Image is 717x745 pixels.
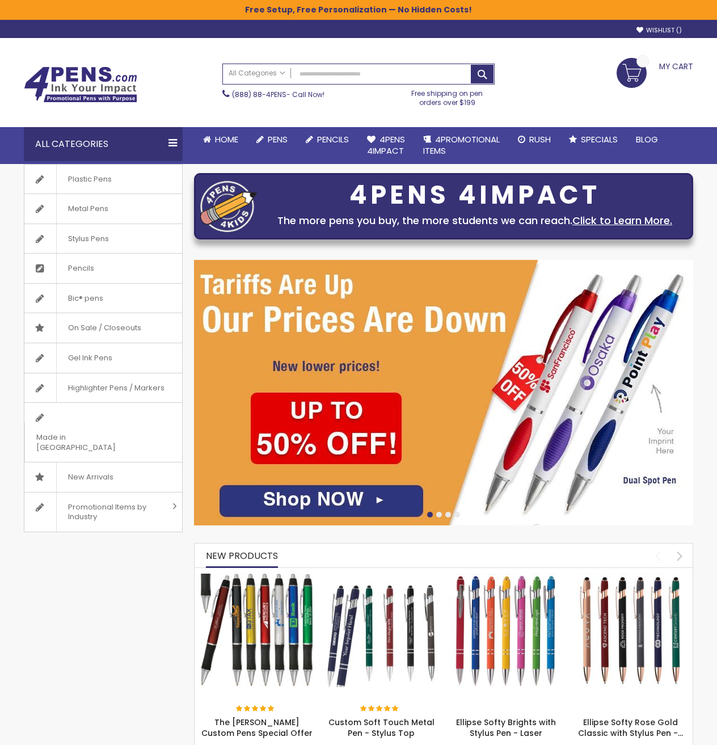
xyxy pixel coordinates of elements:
[247,127,297,152] a: Pens
[263,213,687,229] div: The more pens you buy, the more students we can reach.
[449,573,563,583] a: Ellipse Softy Brights with Stylus Pen - Laser
[268,133,288,145] span: Pens
[56,462,125,492] span: New Arrivals
[400,85,495,107] div: Free shipping on pen orders over $199
[367,133,405,157] span: 4Pens 4impact
[56,313,153,343] span: On Sale / Closeouts
[24,423,154,462] span: Made in [GEOGRAPHIC_DATA]
[670,546,690,566] div: next
[56,224,120,254] span: Stylus Pens
[358,127,414,164] a: 4Pens4impact
[574,573,688,583] a: Ellipse Softy Rose Gold Classic with Stylus Pen - Silver Laser
[56,493,168,532] span: Promotional Items by Industry
[24,127,183,161] div: All Categories
[200,573,314,583] a: The Barton Custom Pens Special Offer
[263,183,687,207] div: 4PENS 4IMPACT
[24,403,182,462] a: Made in [GEOGRAPHIC_DATA]
[24,462,182,492] a: New Arrivals
[56,165,123,194] span: Plastic Pens
[206,549,278,562] span: New Products
[574,574,688,687] img: Ellipse Softy Rose Gold Classic with Stylus Pen - Silver Laser
[56,343,124,373] span: Gel Ink Pens
[56,194,120,224] span: Metal Pens
[200,180,257,232] img: four_pen_logo.png
[24,373,182,403] a: Highlighter Pens / Markers
[24,313,182,343] a: On Sale / Closeouts
[317,133,349,145] span: Pencils
[648,546,668,566] div: prev
[414,127,509,164] a: 4PROMOTIONALITEMS
[578,717,683,739] a: Ellipse Softy Rose Gold Classic with Stylus Pen -…
[229,69,285,78] span: All Categories
[627,127,667,152] a: Blog
[636,26,682,35] a: Wishlist
[581,133,618,145] span: Specials
[560,127,627,152] a: Specials
[232,90,324,99] span: - Call Now!
[24,66,137,103] img: 4Pens Custom Pens and Promotional Products
[509,127,560,152] a: Rush
[200,574,314,687] img: The Barton Custom Pens Special Offer
[215,133,238,145] span: Home
[529,133,551,145] span: Rush
[423,133,500,157] span: 4PROMOTIONAL ITEMS
[24,343,182,373] a: Gel Ink Pens
[24,194,182,224] a: Metal Pens
[24,224,182,254] a: Stylus Pens
[201,717,313,739] a: The [PERSON_NAME] Custom Pens Special Offer
[24,284,182,313] a: Bic® pens
[194,127,247,152] a: Home
[328,717,435,739] a: Custom Soft Touch Metal Pen - Stylus Top
[223,64,291,83] a: All Categories
[56,284,115,313] span: Bic® pens
[456,717,556,739] a: Ellipse Softy Brights with Stylus Pen - Laser
[24,493,182,532] a: Promotional Items by Industry
[297,127,358,152] a: Pencils
[232,90,286,99] a: (888) 88-4PENS
[56,373,176,403] span: Highlighter Pens / Markers
[194,260,693,525] img: /cheap-promotional-products.html
[449,574,563,687] img: Ellipse Softy Brights with Stylus Pen - Laser
[325,574,438,687] img: Custom Soft Touch Metal Pen - Stylus Top
[636,133,658,145] span: Blog
[24,165,182,194] a: Plastic Pens
[325,573,438,583] a: Custom Soft Touch Metal Pen - Stylus Top
[24,254,182,283] a: Pencils
[56,254,106,283] span: Pencils
[236,705,276,713] div: 100%
[572,213,672,228] a: Click to Learn More.
[360,705,400,713] div: 100%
